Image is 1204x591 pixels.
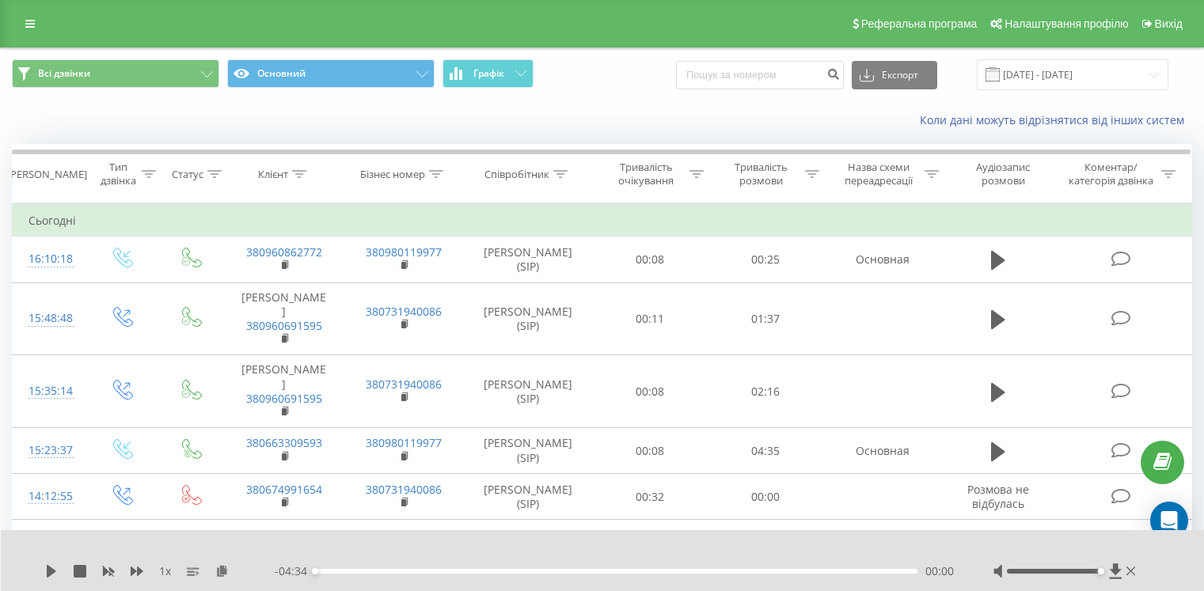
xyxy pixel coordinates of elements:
[442,59,534,88] button: Графік
[258,168,288,181] div: Клієнт
[464,474,593,520] td: [PERSON_NAME] (SIP)
[172,168,203,181] div: Статус
[312,568,318,574] div: Accessibility label
[676,61,844,89] input: Пошук за номером
[464,282,593,355] td: [PERSON_NAME] (SIP)
[28,303,70,334] div: 15:48:48
[1150,502,1188,540] div: Open Intercom Messenger
[852,61,937,89] button: Експорт
[28,376,70,407] div: 15:35:14
[593,282,708,355] td: 00:11
[708,282,822,355] td: 01:37
[360,168,425,181] div: Бізнес номер
[464,520,593,566] td: [PERSON_NAME] (SIP)
[822,237,942,282] td: Основная
[593,428,708,474] td: 00:08
[593,520,708,566] td: 00:06
[822,520,942,566] td: Основная
[967,482,1029,511] span: Розмова не відбулась
[366,377,442,392] a: 380731940086
[159,563,171,579] span: 1 x
[246,244,322,260] a: 380960862772
[708,428,822,474] td: 04:35
[12,59,219,88] button: Всі дзвінки
[28,527,70,558] div: 10:29:43
[7,168,87,181] div: [PERSON_NAME]
[224,282,344,355] td: [PERSON_NAME]
[246,391,322,406] a: 380960691595
[861,17,978,30] span: Реферальна програма
[246,318,322,333] a: 380960691595
[593,355,708,428] td: 00:08
[366,304,442,319] a: 380731940086
[246,482,322,497] a: 380674991654
[484,168,549,181] div: Співробітник
[464,355,593,428] td: [PERSON_NAME] (SIP)
[13,205,1192,237] td: Сьогодні
[1155,17,1183,30] span: Вихід
[473,68,504,79] span: Графік
[1005,17,1128,30] span: Налаштування профілю
[366,482,442,497] a: 380731940086
[1065,161,1157,188] div: Коментар/категорія дзвінка
[28,435,70,466] div: 15:23:37
[224,355,344,428] td: [PERSON_NAME]
[246,435,322,450] a: 380663309593
[722,161,801,188] div: Тривалість розмови
[28,244,70,275] div: 16:10:18
[38,67,90,80] span: Всі дзвінки
[100,161,137,188] div: Тип дзвінка
[246,528,322,543] a: 380636767444
[366,435,442,450] a: 380980119977
[920,112,1192,127] a: Коли дані можуть відрізнятися вiд інших систем
[822,428,942,474] td: Основная
[464,428,593,474] td: [PERSON_NAME] (SIP)
[837,161,921,188] div: Назва схеми переадресації
[708,474,822,520] td: 00:00
[366,528,442,543] a: 380980119977
[925,563,954,579] span: 00:00
[593,237,708,282] td: 00:08
[708,520,822,566] td: 01:08
[957,161,1050,188] div: Аудіозапис розмови
[708,237,822,282] td: 00:25
[366,244,442,260] a: 380980119977
[593,474,708,520] td: 00:32
[607,161,686,188] div: Тривалість очікування
[28,481,70,512] div: 14:12:55
[275,563,315,579] span: - 04:34
[708,355,822,428] td: 02:16
[227,59,435,88] button: Основний
[1097,568,1103,574] div: Accessibility label
[464,237,593,282] td: [PERSON_NAME] (SIP)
